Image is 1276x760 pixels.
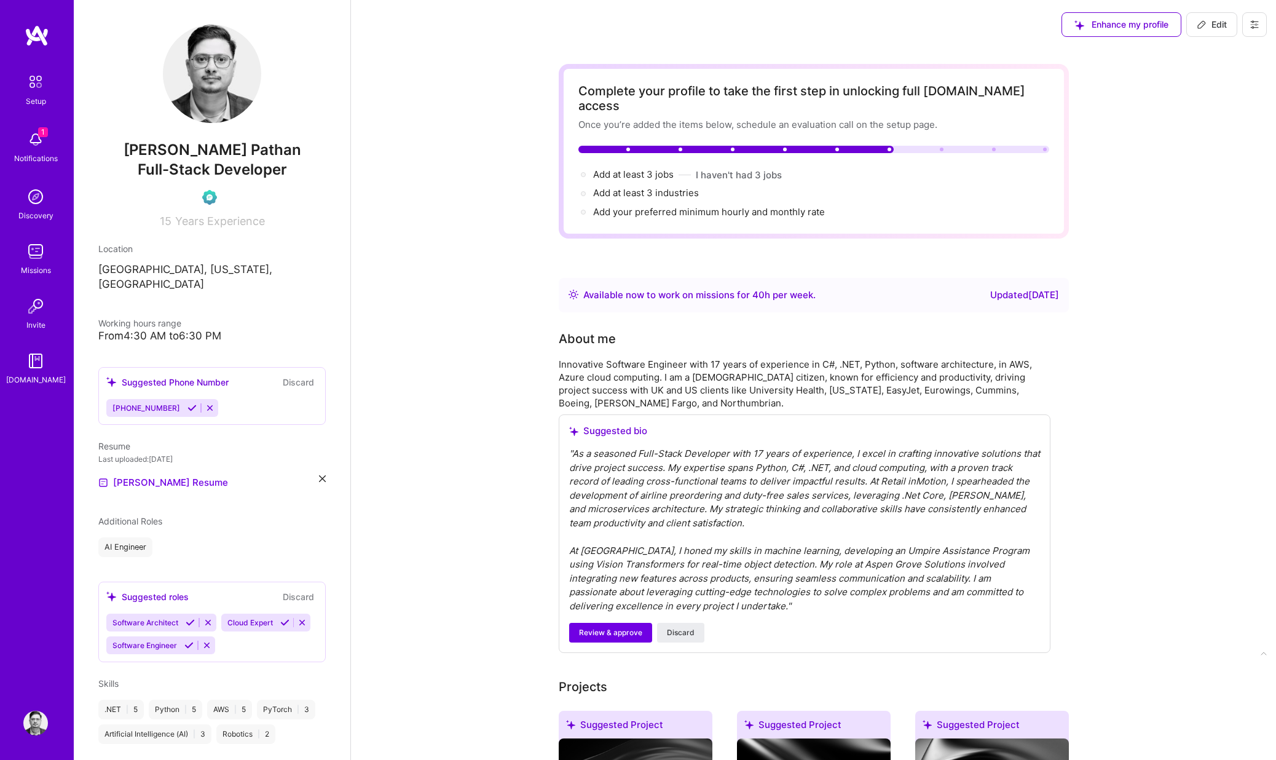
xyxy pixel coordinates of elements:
span: 1 [38,127,48,137]
span: [PHONE_NUMBER] [112,403,180,413]
div: Invite [26,319,45,331]
img: Evaluation Call Pending [202,190,217,205]
div: Suggested Project [737,711,891,743]
div: Suggested roles [106,590,189,603]
i: icon Close [319,475,326,482]
div: Projects [559,678,607,696]
div: About me [559,330,616,348]
span: Additional Roles [98,516,162,526]
div: " As a seasoned Full-Stack Developer with 17 years of experience, I excel in crafting innovative ... [569,447,1040,613]
i: Reject [202,641,211,650]
div: Suggested Project [559,711,712,743]
div: AWS 5 [207,700,252,719]
button: I haven't had 3 jobs [696,168,782,181]
span: | [234,705,237,714]
i: icon SuggestedTeams [744,720,754,729]
div: Suggested Phone Number [106,376,229,389]
p: [GEOGRAPHIC_DATA], [US_STATE], [GEOGRAPHIC_DATA] [98,263,326,292]
a: User Avatar [20,711,51,735]
i: Accept [184,641,194,650]
div: PyTorch 3 [257,700,315,719]
div: Once you’re added the items below, schedule an evaluation call on the setup page. [578,118,1049,131]
img: Invite [23,294,48,319]
span: Add at least 3 jobs [593,168,674,180]
button: Discard [279,375,318,389]
div: Missions [21,264,51,277]
span: Review & approve [579,627,642,638]
div: Artificial Intelligence (AI) 3 [98,724,211,744]
div: Updated [DATE] [990,288,1059,303]
i: Reject [297,618,307,627]
i: icon SuggestedTeams [923,720,932,729]
button: Discard [279,590,318,604]
span: Software Engineer [112,641,177,650]
i: Accept [186,618,195,627]
div: From 4:30 AM to 6:30 PM [98,330,326,342]
img: User Avatar [23,711,48,735]
div: [DOMAIN_NAME] [6,373,66,386]
i: icon SuggestedTeams [106,592,117,602]
img: Resume [98,478,108,488]
a: [PERSON_NAME] Resume [98,475,228,490]
div: Python 5 [149,700,202,719]
div: Suggested bio [569,425,1040,437]
span: Add at least 3 industries [593,187,699,199]
span: | [184,705,187,714]
div: AI Engineer [98,537,152,557]
div: Setup [26,95,46,108]
span: Working hours range [98,318,181,328]
div: .NET 5 [98,700,144,719]
span: 15 [160,215,171,228]
button: Edit [1186,12,1237,37]
span: | [126,705,128,714]
div: Location [98,242,326,255]
span: Resume [98,441,130,451]
img: logo [25,25,49,47]
div: Suggested Project [915,711,1069,743]
img: guide book [23,349,48,373]
img: teamwork [23,239,48,264]
i: icon SuggestedTeams [569,427,578,436]
span: [PERSON_NAME] Pathan [98,141,326,159]
span: Add your preferred minimum hourly and monthly rate [593,206,825,218]
span: | [297,705,299,714]
div: Innovative Software Engineer with 17 years of experience in C#, .NET, Python, software architectu... [559,358,1050,410]
span: Software Architect [112,618,178,627]
span: Discard [667,627,695,638]
div: Discovery [18,209,53,222]
img: setup [23,69,49,95]
i: icon SuggestedTeams [566,720,575,729]
button: Review & approve [569,623,652,643]
span: Full-Stack Developer [138,160,287,178]
span: Years Experience [175,215,265,228]
span: | [258,729,260,739]
img: Availability [569,290,578,299]
button: Discard [657,623,704,643]
div: Complete your profile to take the first step in unlocking full [DOMAIN_NAME] access [578,84,1049,113]
i: Accept [280,618,289,627]
span: Edit [1197,18,1227,31]
img: bell [23,127,48,152]
i: Accept [187,403,197,413]
span: Cloud Expert [227,618,273,627]
i: Reject [205,403,215,413]
div: Available now to work on missions for h per week . [583,288,816,303]
img: User Avatar [163,25,261,123]
div: Last uploaded: [DATE] [98,453,326,465]
span: | [193,729,195,739]
span: Skills [98,678,119,689]
span: 40 [752,289,765,301]
i: icon SuggestedTeams [106,377,117,387]
img: discovery [23,184,48,209]
i: Reject [203,618,213,627]
div: Notifications [14,152,58,165]
div: Robotics 2 [216,724,275,744]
